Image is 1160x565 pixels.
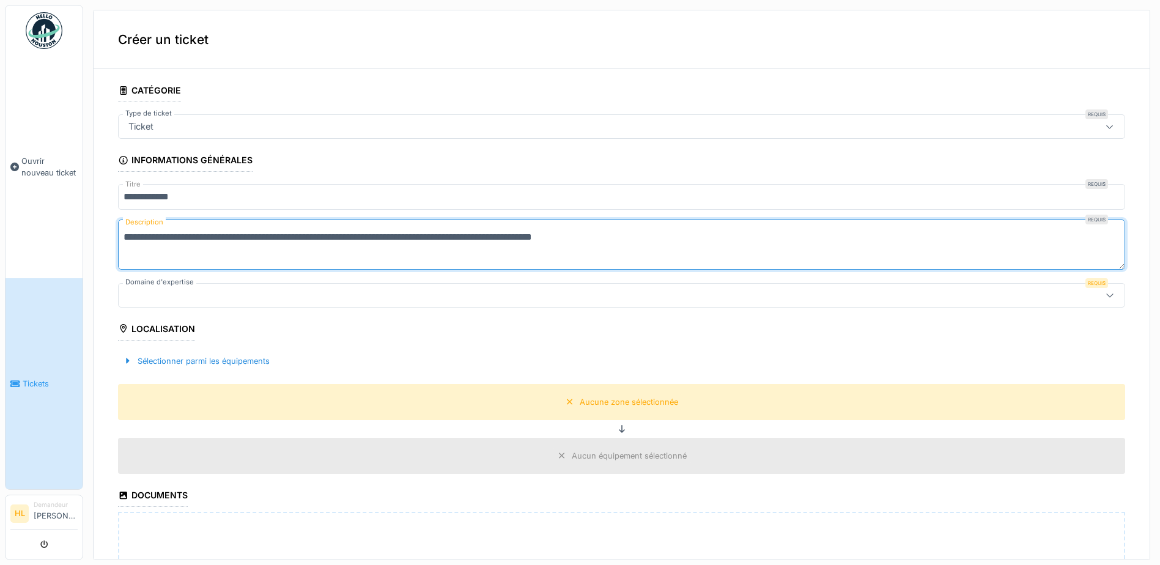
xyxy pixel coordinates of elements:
[572,450,687,462] div: Aucun équipement sélectionné
[580,396,678,408] div: Aucune zone sélectionnée
[1085,215,1108,224] div: Requis
[123,215,166,230] label: Description
[1085,179,1108,189] div: Requis
[123,108,174,119] label: Type de ticket
[123,179,143,190] label: Titre
[118,81,181,102] div: Catégorie
[123,277,196,287] label: Domaine d'expertise
[118,320,195,341] div: Localisation
[34,500,78,526] li: [PERSON_NAME]
[1085,278,1108,288] div: Requis
[118,353,275,369] div: Sélectionner parmi les équipements
[94,10,1150,69] div: Créer un ticket
[118,486,188,507] div: Documents
[124,120,158,133] div: Ticket
[6,56,83,278] a: Ouvrir nouveau ticket
[10,500,78,530] a: HL Demandeur[PERSON_NAME]
[10,504,29,523] li: HL
[26,12,62,49] img: Badge_color-CXgf-gQk.svg
[1085,109,1108,119] div: Requis
[23,378,78,390] span: Tickets
[6,278,83,489] a: Tickets
[34,500,78,509] div: Demandeur
[21,155,78,179] span: Ouvrir nouveau ticket
[118,151,253,172] div: Informations générales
